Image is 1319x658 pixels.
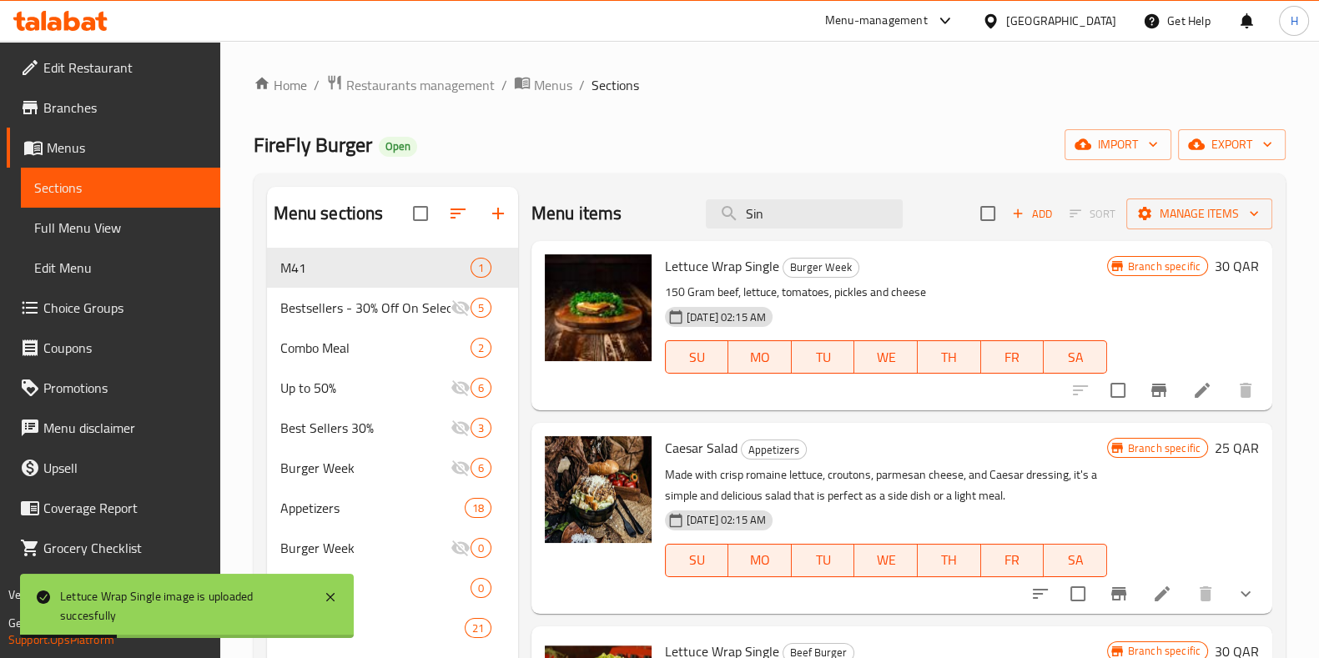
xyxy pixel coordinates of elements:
[267,608,518,648] div: Beef Burger21
[7,368,220,408] a: Promotions
[471,338,491,358] div: items
[379,137,417,157] div: Open
[7,328,220,368] a: Coupons
[280,418,451,438] span: Best Sellers 30%
[728,544,792,577] button: MO
[7,48,220,88] a: Edit Restaurant
[1006,12,1116,30] div: [GEOGRAPHIC_DATA]
[254,126,372,163] span: FireFly Burger
[7,448,220,488] a: Upsell
[918,544,981,577] button: TH
[280,618,465,638] div: Beef Burger
[43,418,207,438] span: Menu disclaimer
[1065,129,1171,160] button: import
[280,338,471,358] div: Combo Meal
[267,528,518,568] div: Burger Week0
[1121,440,1207,456] span: Branch specific
[254,74,1286,96] nav: breadcrumb
[579,75,585,95] li: /
[267,488,518,528] div: Appetizers18
[792,544,855,577] button: TU
[471,260,491,276] span: 1
[471,340,491,356] span: 2
[861,345,911,369] span: WE
[680,309,773,325] span: [DATE] 02:15 AM
[280,498,465,518] span: Appetizers
[981,340,1045,374] button: FR
[798,345,848,369] span: TU
[471,378,491,398] div: items
[43,498,207,518] span: Coverage Report
[783,258,859,278] div: Burger Week
[471,300,491,316] span: 5
[924,345,974,369] span: TH
[34,178,207,198] span: Sections
[1186,574,1226,614] button: delete
[792,340,855,374] button: TU
[43,338,207,358] span: Coupons
[1044,544,1107,577] button: SA
[1126,198,1272,229] button: Manage items
[665,282,1107,303] p: 150 Gram beef, lettuce, tomatoes, pickles and cheese
[471,540,491,556] span: 0
[1078,134,1158,155] span: import
[326,74,495,96] a: Restaurants management
[918,340,981,374] button: TH
[280,258,471,278] span: M41
[451,418,471,438] svg: Inactive section
[665,465,1107,506] p: Made with crisp romaine lettuce, croutons, parmesan cheese, and Caesar dressing, it's a simple an...
[665,340,728,374] button: SU
[43,378,207,398] span: Promotions
[1236,584,1256,604] svg: Show Choices
[783,258,858,277] span: Burger Week
[1215,436,1259,460] h6: 25 QAR
[1099,574,1139,614] button: Branch-specific-item
[1226,370,1266,410] button: delete
[280,538,451,558] span: Burger Week
[1139,370,1179,410] button: Branch-specific-item
[471,258,491,278] div: items
[8,584,49,605] span: Version:
[7,488,220,528] a: Coverage Report
[471,538,491,558] div: items
[1005,201,1059,227] span: Add item
[43,298,207,318] span: Choice Groups
[471,580,491,596] span: 0
[988,345,1038,369] span: FR
[43,58,207,78] span: Edit Restaurant
[861,548,911,572] span: WE
[8,612,85,634] span: Get support on:
[267,448,518,488] div: Burger Week6
[854,544,918,577] button: WE
[280,458,451,478] span: Burger Week
[534,75,572,95] span: Menus
[47,138,207,158] span: Menus
[545,254,652,361] img: Lettuce Wrap Single
[280,378,451,398] span: Up to 50%
[1178,129,1286,160] button: export
[254,75,307,95] a: Home
[1215,254,1259,278] h6: 30 QAR
[21,168,220,208] a: Sections
[680,512,773,528] span: [DATE] 02:15 AM
[970,196,1005,231] span: Select section
[34,218,207,238] span: Full Menu View
[21,208,220,248] a: Full Menu View
[43,98,207,118] span: Branches
[471,578,491,598] div: items
[403,196,438,231] span: Select all sections
[672,345,722,369] span: SU
[314,75,320,95] li: /
[1059,201,1126,227] span: Select section first
[988,548,1038,572] span: FR
[514,74,572,96] a: Menus
[825,11,928,31] div: Menu-management
[7,408,220,448] a: Menu disclaimer
[379,139,417,153] span: Open
[465,498,491,518] div: items
[451,378,471,398] svg: Inactive section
